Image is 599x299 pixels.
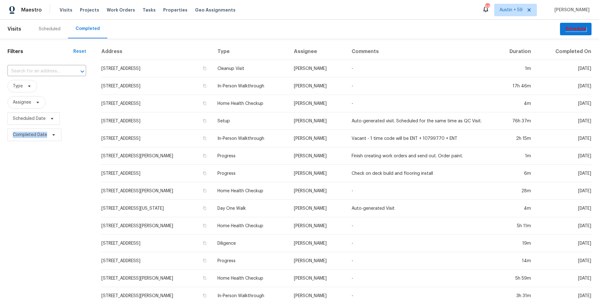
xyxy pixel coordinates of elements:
td: [DATE] [536,95,592,112]
td: [STREET_ADDRESS] [101,95,212,112]
td: 14m [494,252,536,270]
td: 4m [494,200,536,217]
div: Reset [73,48,86,55]
button: Open [78,67,87,76]
td: Setup [212,112,289,130]
td: [DATE] [536,60,592,77]
button: Copy Address [202,153,207,159]
button: Copy Address [202,240,207,246]
button: Copy Address [202,258,207,263]
td: [DATE] [536,130,592,147]
td: [PERSON_NAME] [289,182,347,200]
td: - [347,77,494,95]
td: [PERSON_NAME] [289,252,347,270]
td: Home Health Checkup [212,182,289,200]
button: Copy Address [202,100,207,106]
th: Address [101,43,212,60]
td: [DATE] [536,165,592,182]
td: [STREET_ADDRESS][PERSON_NAME] [101,270,212,287]
span: Scheduled Date [13,115,46,122]
th: Assignee [289,43,347,60]
td: [DATE] [536,77,592,95]
td: [DATE] [536,270,592,287]
span: Assignee [13,99,31,105]
div: Completed [75,26,100,32]
span: Properties [163,7,187,13]
th: Comments [347,43,494,60]
td: 6m [494,165,536,182]
div: Scheduled [39,26,61,32]
th: Duration [494,43,536,60]
td: [DATE] [536,112,592,130]
button: Copy Address [202,135,207,141]
td: [DATE] [536,200,592,217]
td: 76h 37m [494,112,536,130]
td: 5h 59m [494,270,536,287]
td: - [347,235,494,252]
td: Auto-generated Visit [347,200,494,217]
td: Home Health Checkup [212,270,289,287]
span: Projects [80,7,99,13]
button: Copy Address [202,170,207,176]
td: [PERSON_NAME] [289,130,347,147]
td: - [347,270,494,287]
button: Copy Address [202,293,207,298]
span: Work Orders [107,7,135,13]
span: [PERSON_NAME] [552,7,590,13]
td: Check on deck build and flooring install [347,165,494,182]
td: [PERSON_NAME] [289,147,347,165]
td: 4m [494,95,536,112]
button: Copy Address [202,223,207,228]
td: [PERSON_NAME] [289,77,347,95]
span: Visits [7,22,21,36]
td: [PERSON_NAME] [289,270,347,287]
td: [STREET_ADDRESS] [101,130,212,147]
td: [DATE] [536,252,592,270]
td: [PERSON_NAME] [289,112,347,130]
td: - [347,60,494,77]
span: Geo Assignments [195,7,236,13]
td: Progress [212,252,289,270]
td: [DATE] [536,217,592,235]
td: 1m [494,60,536,77]
td: [STREET_ADDRESS][PERSON_NAME] [101,147,212,165]
td: - [347,95,494,112]
td: [STREET_ADDRESS] [101,77,212,95]
td: [PERSON_NAME] [289,60,347,77]
td: Vacant - 1 time code will be ENT + 10799770 + ENT [347,130,494,147]
td: [STREET_ADDRESS] [101,112,212,130]
td: - [347,252,494,270]
td: [PERSON_NAME] [289,235,347,252]
td: [STREET_ADDRESS] [101,60,212,77]
td: [STREET_ADDRESS][PERSON_NAME] [101,182,212,200]
td: In-Person Walkthrough [212,77,289,95]
span: Tasks [143,8,156,12]
td: [DATE] [536,147,592,165]
td: Diligence [212,235,289,252]
td: Progress [212,147,289,165]
td: 1m [494,147,536,165]
button: Copy Address [202,66,207,71]
em: Schedule [565,27,587,32]
td: [STREET_ADDRESS] [101,235,212,252]
input: Search for an address... [7,66,69,76]
td: [DATE] [536,235,592,252]
td: [STREET_ADDRESS][US_STATE] [101,200,212,217]
h1: Filters [7,48,73,55]
td: [DATE] [536,182,592,200]
td: [PERSON_NAME] [289,95,347,112]
td: [STREET_ADDRESS] [101,165,212,182]
td: 5h 11m [494,217,536,235]
span: Maestro [21,7,42,13]
button: Copy Address [202,275,207,281]
td: - [347,182,494,200]
span: Visits [60,7,72,13]
span: Austin + 59 [499,7,523,13]
td: 2h 15m [494,130,536,147]
button: Copy Address [202,83,207,89]
td: Progress [212,165,289,182]
button: Copy Address [202,118,207,124]
th: Type [212,43,289,60]
td: Auto-generated visit. Scheduled for the same time as QC Visit. [347,112,494,130]
td: [PERSON_NAME] [289,165,347,182]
